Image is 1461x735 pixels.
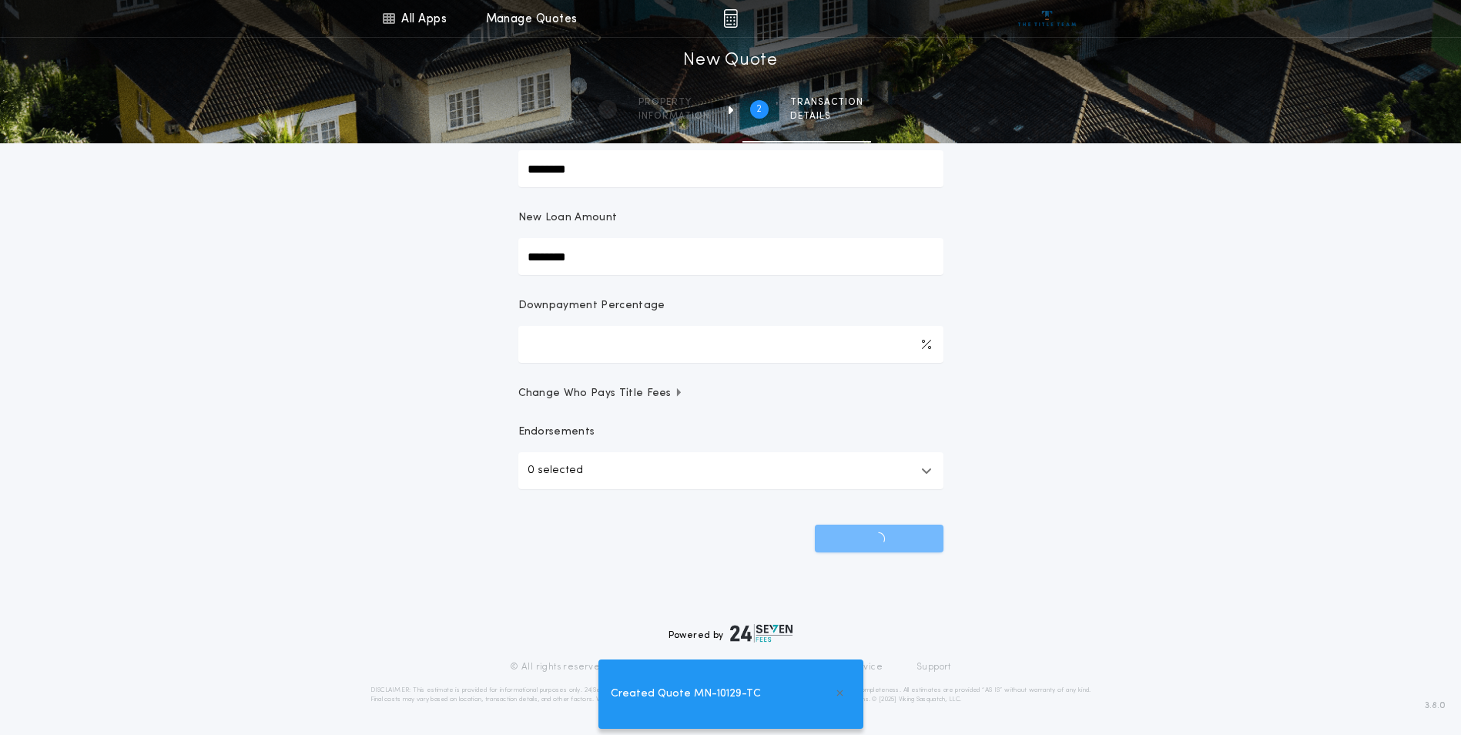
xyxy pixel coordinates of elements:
input: New Loan Amount [518,238,943,275]
img: vs-icon [1018,11,1076,26]
div: Powered by [669,624,793,643]
span: Transaction [790,96,863,109]
p: New Loan Amount [518,210,618,226]
p: 0 selected [528,461,583,480]
input: Sale Price [518,150,943,187]
input: Downpayment Percentage [518,326,943,363]
h2: 2 [756,103,762,116]
h1: New Quote [683,49,777,73]
span: Property [638,96,710,109]
span: Created Quote MN-10129-TC [611,686,761,703]
img: img [723,9,738,28]
span: information [638,110,710,123]
span: details [790,110,863,123]
p: Downpayment Percentage [518,298,665,314]
button: Change Who Pays Title Fees [518,386,943,401]
button: 0 selected [518,452,943,489]
img: logo [730,624,793,643]
p: Endorsements [518,425,943,440]
span: Change Who Pays Title Fees [518,386,684,401]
